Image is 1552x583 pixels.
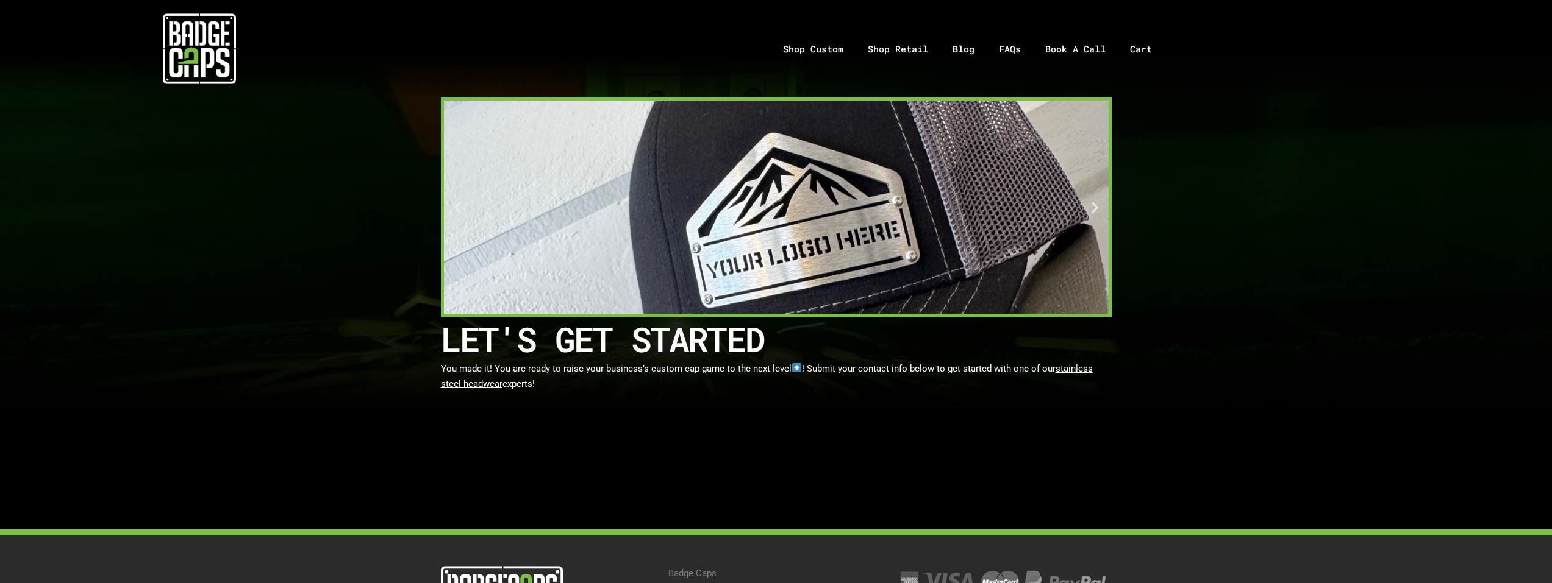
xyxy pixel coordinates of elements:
[856,17,940,81] a: Shop Retail
[987,17,1033,81] a: FAQs
[1118,17,1179,81] a: Cart
[441,363,1093,389] span: stainless steel headwear
[441,317,1112,361] h2: LET'S GET STARTED
[1033,17,1118,81] a: Book A Call
[792,363,801,372] img: ⬆️
[399,17,1552,81] nav: Menu
[444,101,1109,314] div: Slides
[441,361,1112,392] p: You made it! You are ready to raise your business’s custom cap game to the next level ! Submit yo...
[163,12,236,85] img: badgecaps white logo with green acccent
[1087,200,1103,215] div: Next slide
[940,17,987,81] a: Blog
[771,17,856,81] a: Shop Custom
[450,200,465,215] div: Previous slide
